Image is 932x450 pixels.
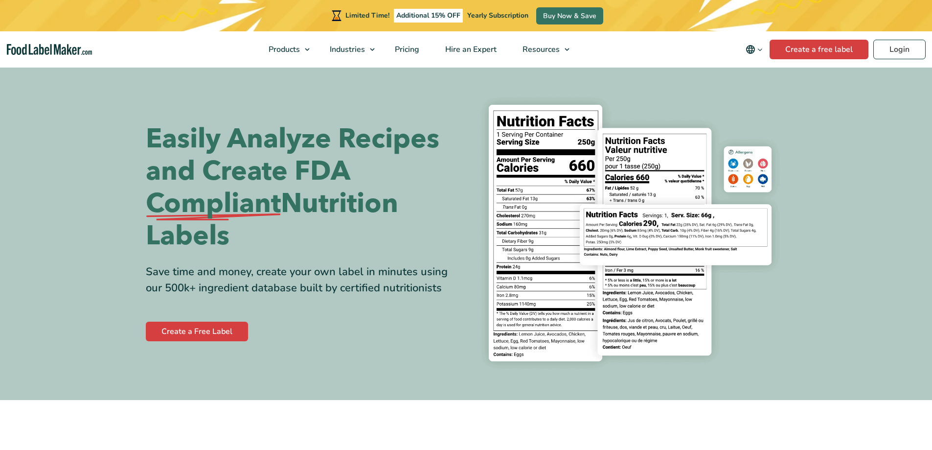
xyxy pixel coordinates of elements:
[770,40,868,59] a: Create a free label
[394,9,463,23] span: Additional 15% OFF
[739,40,770,59] button: Change language
[345,11,389,20] span: Limited Time!
[536,7,603,24] a: Buy Now & Save
[146,188,281,220] span: Compliant
[392,44,420,55] span: Pricing
[442,44,498,55] span: Hire an Expert
[510,31,574,68] a: Resources
[317,31,380,68] a: Industries
[146,264,459,296] div: Save time and money, create your own label in minutes using our 500k+ ingredient database built b...
[266,44,301,55] span: Products
[7,44,92,55] a: Food Label Maker homepage
[467,11,528,20] span: Yearly Subscription
[382,31,430,68] a: Pricing
[432,31,507,68] a: Hire an Expert
[146,322,248,341] a: Create a Free Label
[873,40,926,59] a: Login
[520,44,561,55] span: Resources
[146,123,459,252] h1: Easily Analyze Recipes and Create FDA Nutrition Labels
[327,44,366,55] span: Industries
[256,31,315,68] a: Products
